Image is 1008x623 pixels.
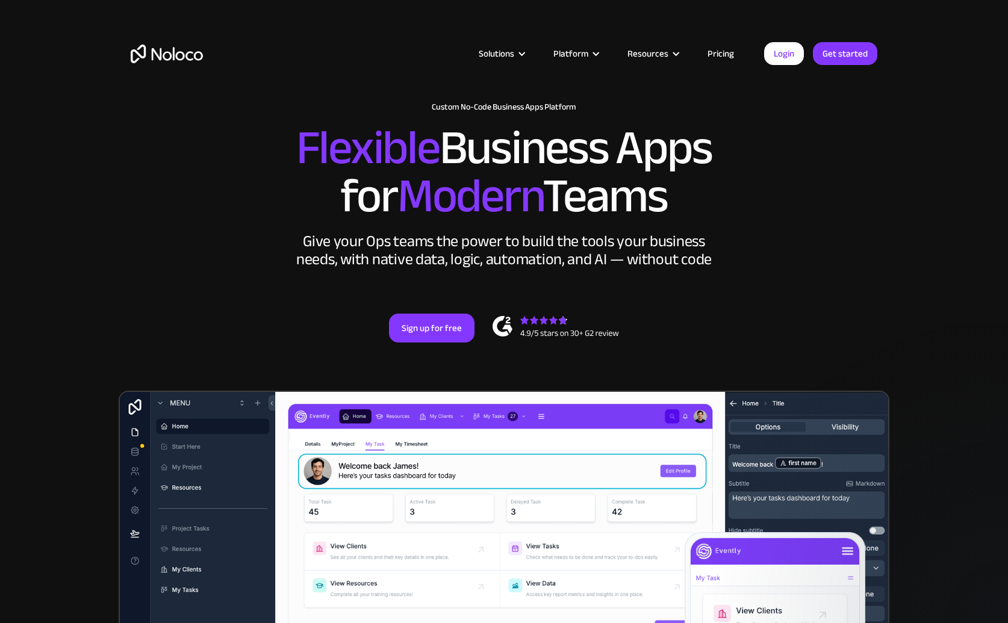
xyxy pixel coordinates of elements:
[764,42,804,65] a: Login
[131,124,877,220] h2: Business Apps for Teams
[397,151,543,241] span: Modern
[293,232,715,268] div: Give your Ops teams the power to build the tools your business needs, with native data, logic, au...
[612,46,692,61] div: Resources
[464,46,538,61] div: Solutions
[692,46,749,61] a: Pricing
[553,46,588,61] div: Platform
[627,46,668,61] div: Resources
[389,314,474,342] a: Sign up for free
[296,103,440,193] span: Flexible
[538,46,612,61] div: Platform
[479,46,514,61] div: Solutions
[813,42,877,65] a: Get started
[131,45,203,63] a: home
